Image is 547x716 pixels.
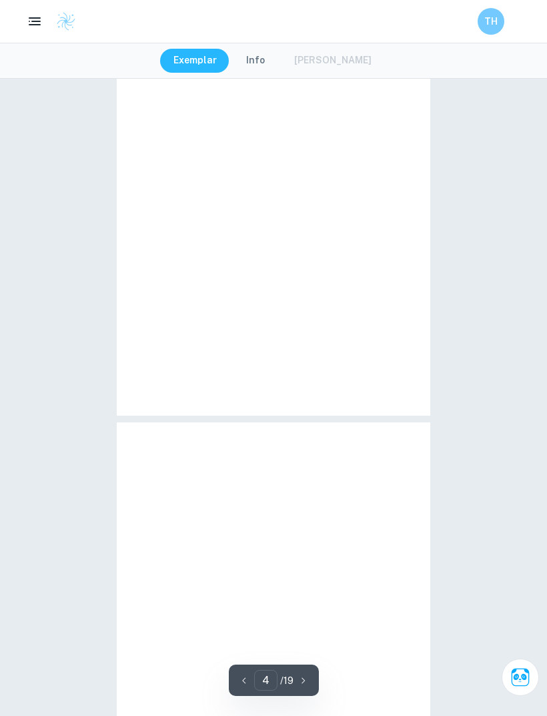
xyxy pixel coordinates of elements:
[478,8,504,35] button: TH
[160,49,230,73] button: Exemplar
[502,659,539,696] button: Ask Clai
[56,11,76,31] img: Clastify logo
[280,673,294,688] p: / 19
[48,11,76,31] a: Clastify logo
[484,14,499,29] h6: TH
[233,49,278,73] button: Info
